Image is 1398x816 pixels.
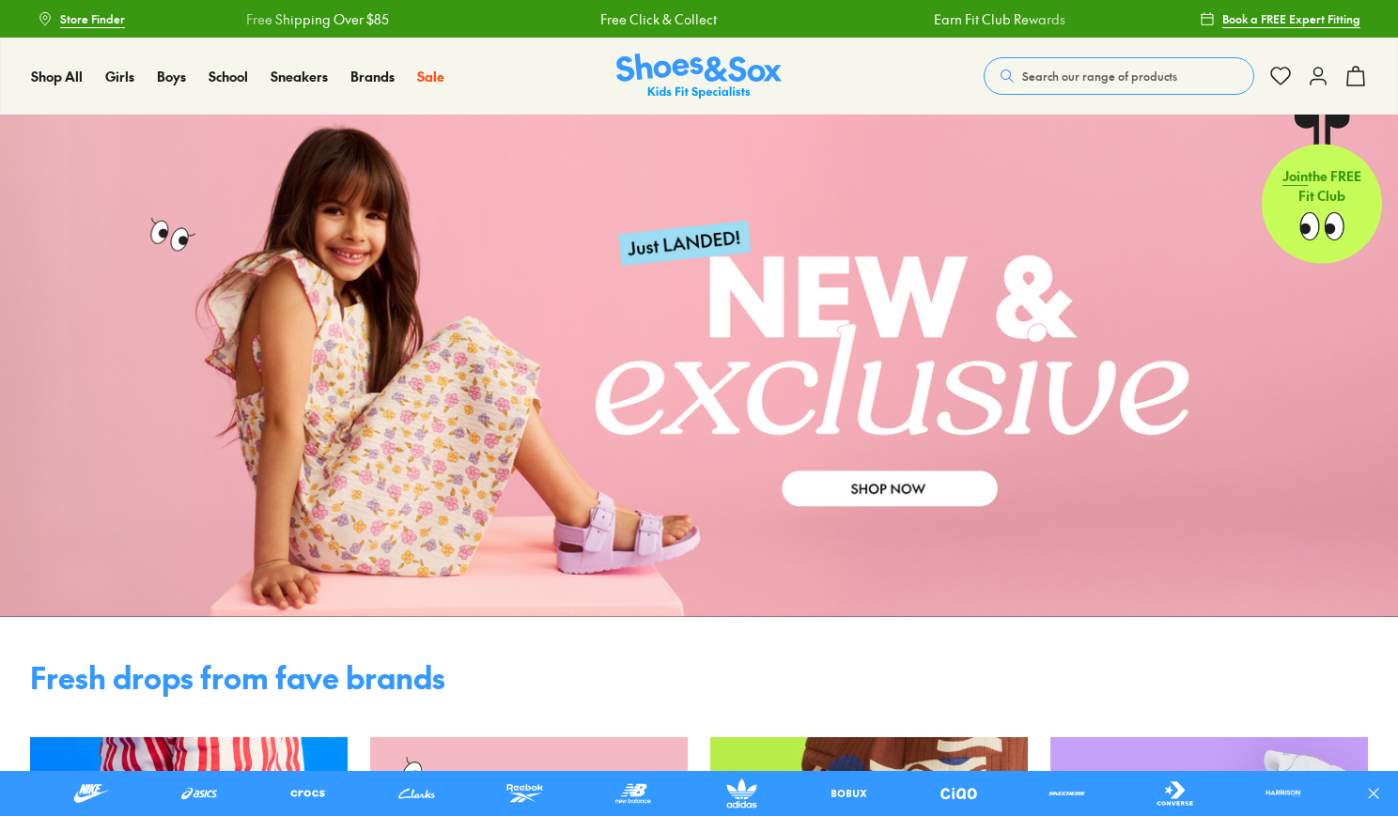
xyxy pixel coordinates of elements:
span: Sale [417,67,444,85]
p: the FREE Fit Club [1262,151,1382,221]
a: School [209,67,248,86]
a: Free Click & Collect [598,9,715,29]
a: Free Shipping Over $85 [245,9,388,29]
span: School [209,67,248,85]
a: Shoes & Sox [616,54,782,100]
span: Search our range of products [1022,68,1177,85]
a: Brands [350,67,395,86]
a: Girls [105,67,134,86]
img: SNS_Logo_Responsive.svg [616,54,782,100]
a: Store Finder [38,2,125,36]
a: Earn Fit Club Rewards [932,9,1064,29]
span: Sneakers [271,67,328,85]
span: Girls [105,67,134,85]
span: Shop All [31,67,83,85]
span: Join [1282,166,1308,185]
span: Store Finder [60,10,125,27]
a: Jointhe FREE Fit Club [1262,114,1382,264]
span: Brands [350,67,395,85]
a: Book a FREE Expert Fitting [1200,2,1360,36]
span: Boys [157,67,186,85]
span: Book a FREE Expert Fitting [1222,10,1360,27]
a: Sale [417,67,444,86]
a: Boys [157,67,186,86]
a: Sneakers [271,67,328,86]
button: Search our range of products [984,57,1254,95]
a: Shop All [31,67,83,86]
